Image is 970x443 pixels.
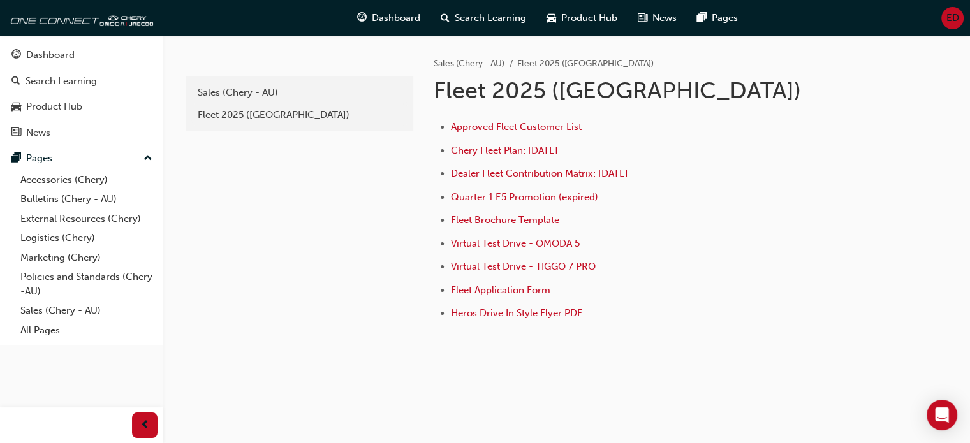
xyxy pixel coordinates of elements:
[26,151,52,166] div: Pages
[357,10,367,26] span: guage-icon
[451,261,596,272] a: Virtual Test Drive - TIGGO 7 PRO
[451,214,559,226] a: Fleet Brochure Template
[198,108,402,122] div: Fleet 2025 ([GEOGRAPHIC_DATA])
[941,7,964,29] button: ED
[11,153,21,164] span: pages-icon
[26,126,50,140] div: News
[561,11,617,25] span: Product Hub
[15,228,158,248] a: Logistics (Chery)
[441,10,450,26] span: search-icon
[536,5,628,31] a: car-iconProduct Hub
[15,301,158,321] a: Sales (Chery - AU)
[11,101,21,113] span: car-icon
[15,248,158,268] a: Marketing (Chery)
[6,5,153,31] img: oneconnect
[15,209,158,229] a: External Resources (Chery)
[712,11,738,25] span: Pages
[191,82,408,104] a: Sales (Chery - AU)
[451,238,580,249] a: Virtual Test Drive - OMODA 5
[451,121,582,133] a: Approved Fleet Customer List
[198,85,402,100] div: Sales (Chery - AU)
[143,150,152,167] span: up-icon
[927,400,957,430] div: Open Intercom Messenger
[628,5,687,31] a: news-iconNews
[451,284,550,296] a: Fleet Application Form
[451,168,628,179] a: Dealer Fleet Contribution Matrix: [DATE]
[5,121,158,145] a: News
[517,57,654,71] li: Fleet 2025 ([GEOGRAPHIC_DATA])
[434,58,504,69] a: Sales (Chery - AU)
[26,48,75,62] div: Dashboard
[547,10,556,26] span: car-icon
[11,76,20,87] span: search-icon
[26,74,97,89] div: Search Learning
[5,41,158,147] button: DashboardSearch LearningProduct HubNews
[140,418,150,433] span: prev-icon
[451,145,558,156] a: Chery Fleet Plan: [DATE]
[5,43,158,67] a: Dashboard
[687,5,748,31] a: pages-iconPages
[455,11,526,25] span: Search Learning
[946,11,959,25] span: ED
[697,10,707,26] span: pages-icon
[11,127,21,139] span: news-icon
[638,10,647,26] span: news-icon
[430,5,536,31] a: search-iconSearch Learning
[15,267,158,301] a: Policies and Standards (Chery -AU)
[372,11,420,25] span: Dashboard
[451,191,598,203] a: Quarter 1 E5 Promotion (expired)
[26,99,82,114] div: Product Hub
[5,69,158,93] a: Search Learning
[5,95,158,119] a: Product Hub
[15,189,158,209] a: Bulletins (Chery - AU)
[191,104,408,126] a: Fleet 2025 ([GEOGRAPHIC_DATA])
[434,76,852,105] h1: Fleet 2025 ([GEOGRAPHIC_DATA])
[11,50,21,61] span: guage-icon
[5,147,158,170] button: Pages
[15,321,158,340] a: All Pages
[451,307,582,319] a: Heros Drive In Style Flyer PDF
[347,5,430,31] a: guage-iconDashboard
[652,11,677,25] span: News
[15,170,158,190] a: Accessories (Chery)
